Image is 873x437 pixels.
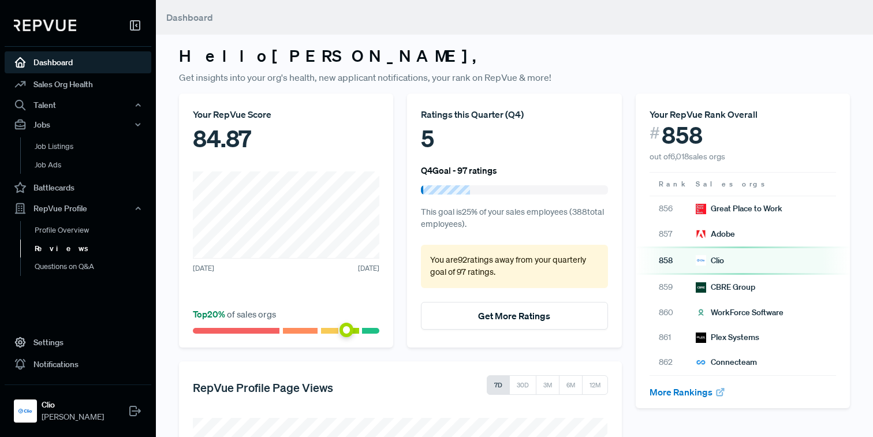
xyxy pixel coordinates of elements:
img: Adobe [696,229,706,239]
span: out of 6,018 sales orgs [650,151,725,162]
a: Notifications [5,353,151,375]
div: Ratings this Quarter ( Q4 ) [421,107,607,121]
a: Sales Org Health [5,73,151,95]
img: CBRE Group [696,282,706,293]
span: [DATE] [358,263,379,274]
span: [DATE] [193,263,214,274]
a: Profile Overview [20,221,167,240]
div: Adobe [696,228,735,240]
a: Job Listings [20,137,167,156]
div: 5 [421,121,607,156]
div: WorkForce Software [696,307,784,319]
span: Rank [659,179,687,189]
p: Get insights into your org's health, new applicant notifications, your rank on RepVue & more! [179,70,850,84]
span: 861 [659,331,687,343]
a: Dashboard [5,51,151,73]
span: 857 [659,228,687,240]
span: 859 [659,281,687,293]
span: Sales orgs [696,179,767,189]
img: Clio [696,255,706,266]
button: RepVue Profile [5,199,151,218]
a: Battlecards [5,177,151,199]
span: Dashboard [166,12,213,23]
img: Clio [16,402,35,420]
span: 862 [659,356,687,368]
img: Plex Systems [696,333,706,343]
span: 856 [659,203,687,215]
button: Jobs [5,115,151,135]
div: Plex Systems [696,331,759,343]
h6: Q4 Goal - 97 ratings [421,165,497,175]
span: Your RepVue Rank Overall [650,109,758,120]
a: Settings [5,331,151,353]
a: Reviews [20,240,167,258]
button: 7D [487,375,510,395]
span: of sales orgs [193,308,276,320]
span: 858 [659,255,687,267]
div: Your RepVue Score [193,107,379,121]
img: Great Place to Work [696,204,706,214]
span: 860 [659,307,687,319]
div: CBRE Group [696,281,755,293]
a: Job Ads [20,156,167,174]
a: Questions on Q&A [20,257,167,276]
span: [PERSON_NAME] [42,411,104,423]
div: Connecteam [696,356,757,368]
button: 6M [559,375,583,395]
img: RepVue [14,20,76,31]
span: # [650,121,660,145]
button: 30D [509,375,536,395]
div: 84.87 [193,121,379,156]
span: 858 [662,121,703,149]
button: Talent [5,95,151,115]
p: This goal is 25 % of your sales employees ( 388 total employees). [421,206,607,231]
img: Connecteam [696,357,706,368]
img: WorkForce Software [696,307,706,318]
h5: RepVue Profile Page Views [193,380,333,394]
strong: Clio [42,399,104,411]
div: Clio [696,255,724,267]
div: Great Place to Work [696,203,782,215]
a: ClioClio[PERSON_NAME] [5,384,151,428]
a: More Rankings [650,386,726,398]
p: You are 92 ratings away from your quarterly goal of 97 ratings . [430,254,598,279]
button: 12M [582,375,608,395]
button: 3M [536,375,559,395]
h3: Hello [PERSON_NAME] , [179,46,850,66]
span: Top 20 % [193,308,227,320]
button: Get More Ratings [421,302,607,330]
